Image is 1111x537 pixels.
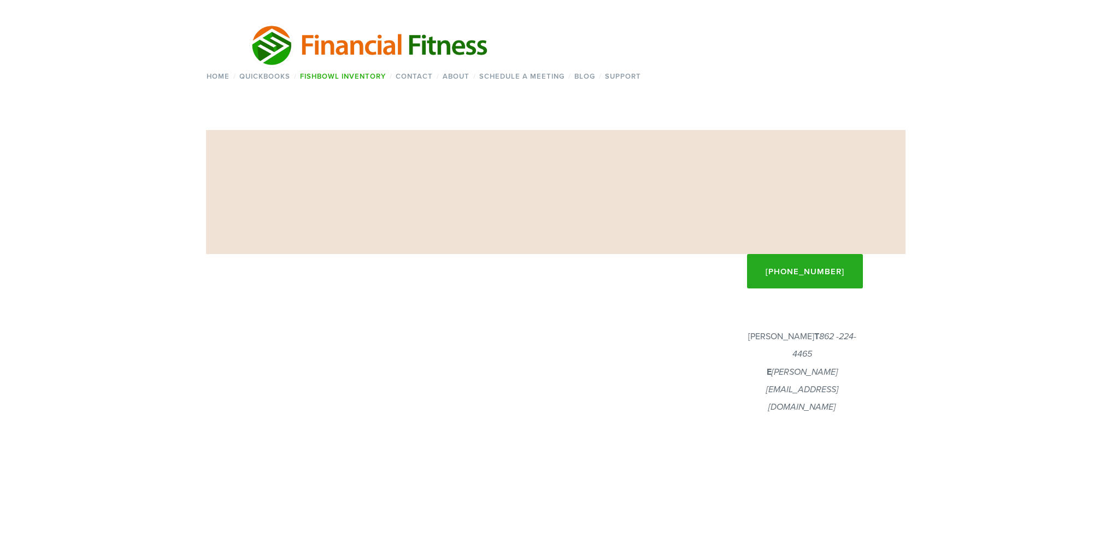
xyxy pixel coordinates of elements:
a: Fishbowl Inventory [297,68,390,84]
span: / [390,71,392,81]
a: Blog [571,68,599,84]
h1: Fishbowl Inventory [249,179,863,205]
span: / [294,71,297,81]
em: [PERSON_NAME][EMAIL_ADDRESS][DOMAIN_NAME] [766,367,838,413]
span: / [568,71,571,81]
strong: T [814,330,819,343]
a: Support [602,68,645,84]
p: [PERSON_NAME] [742,328,863,416]
a: [PHONE_NUMBER] [747,254,863,288]
strong: E [767,365,772,378]
em: 862 -224-4465 [792,332,856,359]
img: Financial Fitness Consulting [249,21,490,68]
span: / [473,71,476,81]
a: Contact [392,68,437,84]
a: Schedule a Meeting [476,68,568,84]
a: About [439,68,473,84]
a: Home [203,68,233,84]
span: / [437,71,439,81]
span: / [599,71,602,81]
span: / [233,71,236,81]
a: QuickBooks [236,68,294,84]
